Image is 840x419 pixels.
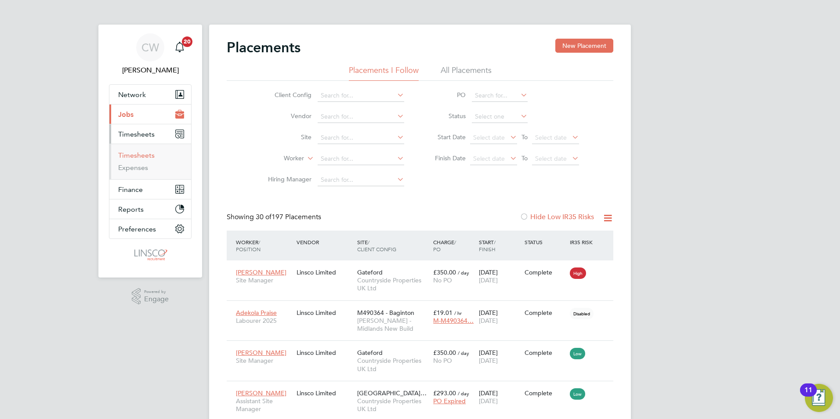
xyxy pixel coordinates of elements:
[570,308,594,319] span: Disabled
[227,39,301,56] h2: Placements
[109,219,191,238] button: Preferences
[109,124,191,144] button: Timesheets
[171,33,188,61] a: 20
[525,389,566,397] div: Complete
[433,397,466,405] span: PO Expired
[433,276,452,284] span: No PO
[458,390,469,397] span: / day
[477,344,522,369] div: [DATE]
[472,111,528,123] input: Select one
[519,152,530,164] span: To
[805,384,833,412] button: Open Resource Center, 11 new notifications
[477,304,522,329] div: [DATE]
[109,144,191,179] div: Timesheets
[355,234,431,257] div: Site
[357,268,383,276] span: Gateford
[357,238,396,253] span: / Client Config
[294,264,355,281] div: Linsco Limited
[109,105,191,124] button: Jobs
[118,185,143,194] span: Finance
[234,304,613,311] a: Adekola PraiseLabourer 2025Linsco LimitedM490364 - Baginton[PERSON_NAME] - Midlands New Build£19....
[477,385,522,409] div: [DATE]
[234,344,613,351] a: [PERSON_NAME]Site ManagerLinsco LimitedGatefordCountryside Properties UK Ltd£350.00 / dayNo PO[DA...
[441,65,492,81] li: All Placements
[357,397,429,413] span: Countryside Properties UK Ltd
[318,174,404,186] input: Search for...
[522,234,568,250] div: Status
[109,65,192,76] span: Chloe Whittall
[454,310,462,316] span: / hr
[253,154,304,163] label: Worker
[118,151,155,159] a: Timesheets
[433,317,474,325] span: M-M490364…
[433,389,456,397] span: £293.00
[426,91,466,99] label: PO
[182,36,192,47] span: 20
[570,388,585,400] span: Low
[357,357,429,372] span: Countryside Properties UK Ltd
[236,276,292,284] span: Site Manager
[144,296,169,303] span: Engage
[535,134,567,141] span: Select date
[479,357,498,365] span: [DATE]
[236,268,286,276] span: [PERSON_NAME]
[458,269,469,276] span: / day
[132,288,169,305] a: Powered byEngage
[535,155,567,163] span: Select date
[118,205,144,213] span: Reports
[426,154,466,162] label: Finish Date
[357,317,429,332] span: [PERSON_NAME] - Midlands New Build
[236,357,292,365] span: Site Manager
[261,112,311,120] label: Vendor
[519,131,530,143] span: To
[568,234,598,250] div: IR35 Risk
[261,91,311,99] label: Client Config
[98,25,202,278] nav: Main navigation
[433,238,456,253] span: / PO
[477,234,522,257] div: Start
[109,180,191,199] button: Finance
[236,238,261,253] span: / Position
[433,357,452,365] span: No PO
[357,309,414,317] span: M490364 - Baginton
[236,309,277,317] span: Adekola Praise
[144,288,169,296] span: Powered by
[234,384,613,392] a: [PERSON_NAME]Assistant Site ManagerLinsco Limited[GEOGRAPHIC_DATA]…Countryside Properties UK Ltd£...
[109,199,191,219] button: Reports
[118,90,146,99] span: Network
[525,309,566,317] div: Complete
[520,213,594,221] label: Hide Low IR35 Risks
[472,90,528,102] input: Search for...
[236,397,292,413] span: Assistant Site Manager
[109,33,192,76] a: CW[PERSON_NAME]
[479,317,498,325] span: [DATE]
[479,276,498,284] span: [DATE]
[234,264,613,271] a: [PERSON_NAME]Site ManagerLinsco LimitedGatefordCountryside Properties UK Ltd£350.00 / dayNo PO[DA...
[132,248,168,262] img: linsco-logo-retina.png
[473,155,505,163] span: Select date
[357,349,383,357] span: Gateford
[256,213,321,221] span: 197 Placements
[458,350,469,356] span: / day
[479,397,498,405] span: [DATE]
[318,153,404,165] input: Search for...
[570,348,585,359] span: Low
[141,42,159,53] span: CW
[294,385,355,401] div: Linsco Limited
[473,134,505,141] span: Select date
[118,225,156,233] span: Preferences
[118,130,155,138] span: Timesheets
[433,309,453,317] span: £19.01
[349,65,419,81] li: Placements I Follow
[433,349,456,357] span: £350.00
[236,389,286,397] span: [PERSON_NAME]
[118,110,134,119] span: Jobs
[570,267,586,279] span: High
[318,90,404,102] input: Search for...
[118,163,148,172] a: Expenses
[357,276,429,292] span: Countryside Properties UK Ltd
[109,248,192,262] a: Go to home page
[294,344,355,361] div: Linsco Limited
[236,317,292,325] span: Labourer 2025
[426,112,466,120] label: Status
